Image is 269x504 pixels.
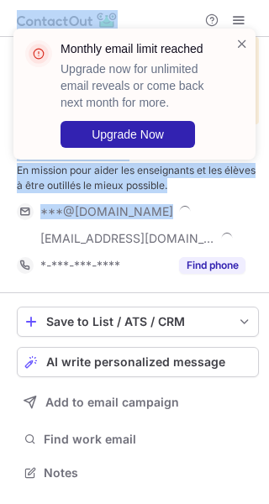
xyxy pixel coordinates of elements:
[17,307,259,337] button: save-profile-one-click
[17,387,259,417] button: Add to email campaign
[17,347,259,377] button: AI write personalized message
[46,355,225,369] span: AI write personalized message
[17,461,259,485] button: Notes
[25,40,52,67] img: error
[45,396,179,409] span: Add to email campaign
[61,121,195,148] button: Upgrade Now
[40,204,173,219] span: ***@[DOMAIN_NAME]
[40,231,215,246] span: [EMAIL_ADDRESS][DOMAIN_NAME]
[17,428,259,451] button: Find work email
[61,60,215,111] p: Upgrade now for unlimited email reveals or come back next month for more.
[61,40,215,57] header: Monthly email limit reached
[92,128,164,141] span: Upgrade Now
[44,465,252,480] span: Notes
[179,257,245,274] button: Reveal Button
[44,432,252,447] span: Find work email
[17,10,118,30] img: ContactOut v5.3.10
[46,315,229,328] div: Save to List / ATS / CRM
